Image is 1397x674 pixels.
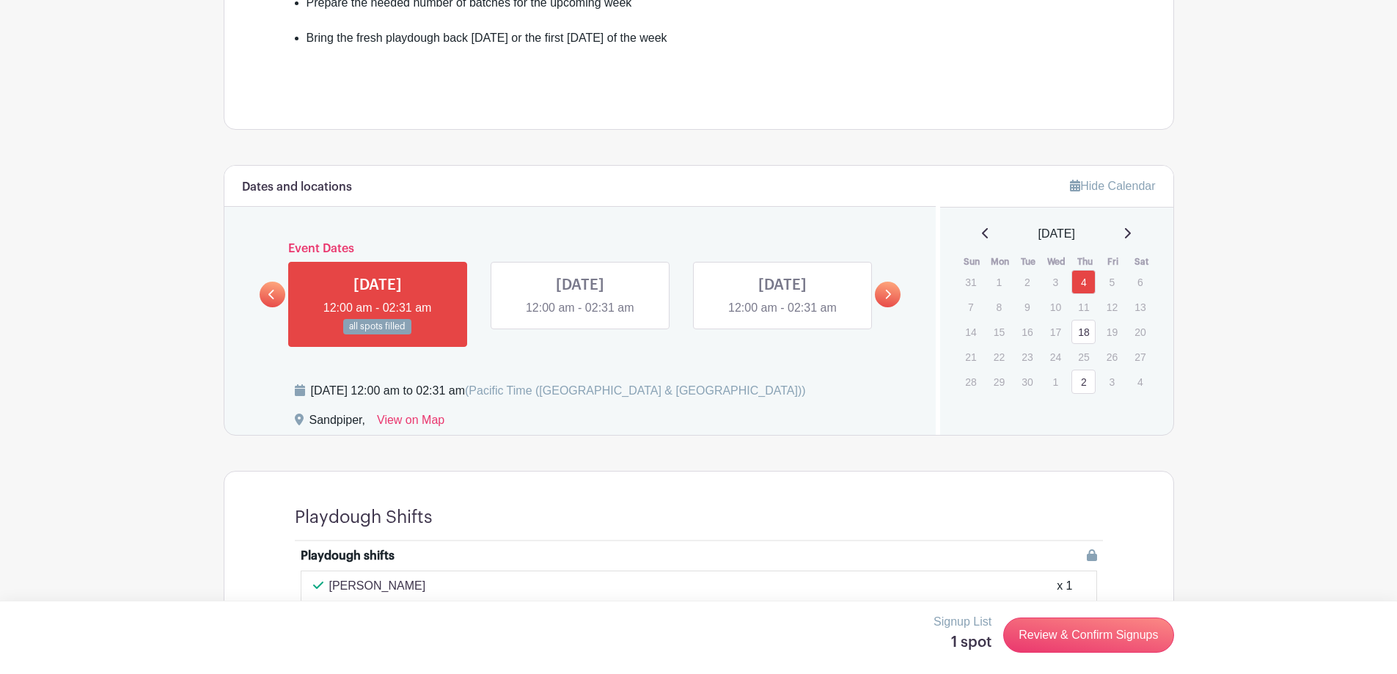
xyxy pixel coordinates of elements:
span: [DATE] [1038,225,1075,243]
h4: Playdough Shifts [295,507,433,528]
a: Hide Calendar [1070,180,1155,192]
th: Sun [958,254,986,269]
p: 1 [987,271,1011,293]
h6: Event Dates [285,242,876,256]
p: 6 [1128,271,1152,293]
a: 2 [1071,370,1096,394]
p: 19 [1100,320,1124,343]
p: [PERSON_NAME] [329,577,426,595]
p: 3 [1100,370,1124,393]
p: 5 [1100,271,1124,293]
a: Review & Confirm Signups [1003,618,1173,653]
p: 13 [1128,296,1152,318]
p: 3 [1044,271,1068,293]
span: (Pacific Time ([GEOGRAPHIC_DATA] & [GEOGRAPHIC_DATA])) [465,384,806,397]
p: 23 [1015,345,1039,368]
a: 18 [1071,320,1096,344]
th: Wed [1043,254,1071,269]
li: Bring the fresh playdough back [DATE] or the first [DATE] of the week [307,29,1103,65]
p: 2 [1015,271,1039,293]
p: 9 [1015,296,1039,318]
p: 22 [987,345,1011,368]
th: Thu [1071,254,1099,269]
p: 14 [958,320,983,343]
p: 15 [987,320,1011,343]
th: Sat [1127,254,1156,269]
p: 4 [1128,370,1152,393]
p: 10 [1044,296,1068,318]
div: x 1 [1057,577,1072,595]
p: 27 [1128,345,1152,368]
p: 30 [1015,370,1039,393]
p: 7 [958,296,983,318]
div: [DATE] 12:00 am to 02:31 am [311,382,806,400]
p: 21 [958,345,983,368]
p: 25 [1071,345,1096,368]
p: 8 [987,296,1011,318]
th: Fri [1099,254,1128,269]
h6: Dates and locations [242,180,352,194]
div: Playdough shifts [301,547,395,565]
p: 20 [1128,320,1152,343]
p: 11 [1071,296,1096,318]
p: 24 [1044,345,1068,368]
p: 31 [958,271,983,293]
h5: 1 spot [934,634,991,651]
p: 29 [987,370,1011,393]
p: 17 [1044,320,1068,343]
th: Tue [1014,254,1043,269]
p: 26 [1100,345,1124,368]
th: Mon [986,254,1015,269]
a: 4 [1071,270,1096,294]
div: Sandpiper, [309,411,366,435]
p: 16 [1015,320,1039,343]
p: Signup List [934,613,991,631]
p: 1 [1044,370,1068,393]
p: 12 [1100,296,1124,318]
p: 28 [958,370,983,393]
a: View on Map [377,411,444,435]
